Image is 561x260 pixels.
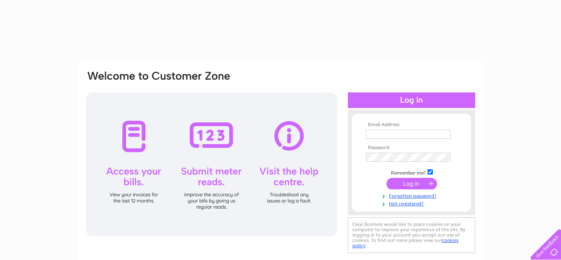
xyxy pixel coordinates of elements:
a: Not registered? [366,199,459,207]
input: Submit [386,178,437,189]
th: Email Address: [364,122,459,128]
th: Password: [364,145,459,151]
a: cookies policy [352,237,458,248]
td: Remember me? [364,168,459,176]
a: Forgotten password? [366,191,459,199]
div: Clear Business would like to place cookies on your computer to improve your experience of the sit... [348,217,475,253]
